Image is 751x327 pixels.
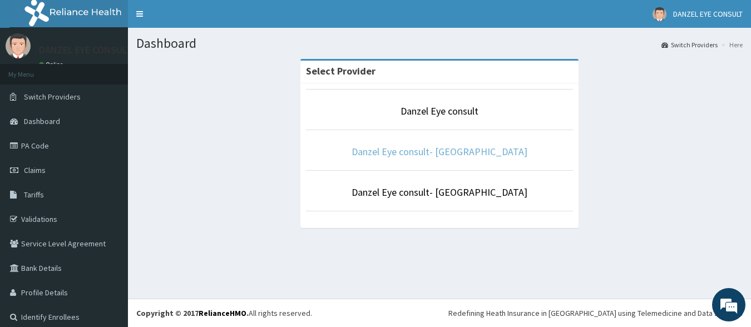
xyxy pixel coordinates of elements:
div: Redefining Heath Insurance in [GEOGRAPHIC_DATA] using Telemedicine and Data Science! [448,308,743,319]
img: User Image [653,7,666,21]
a: RelianceHMO [199,308,246,318]
a: Online [39,61,66,68]
span: Claims [24,165,46,175]
p: DANZEL EYE CONSULT [39,45,132,55]
img: User Image [6,33,31,58]
footer: All rights reserved. [128,299,751,327]
span: Switch Providers [24,92,81,102]
li: Here [719,40,743,49]
a: Switch Providers [661,40,718,49]
strong: Select Provider [306,65,375,77]
span: DANZEL EYE CONSULT [673,9,743,19]
strong: Copyright © 2017 . [136,308,249,318]
a: Danzel Eye consult [401,105,478,117]
span: Dashboard [24,116,60,126]
h1: Dashboard [136,36,743,51]
a: Danzel Eye consult- [GEOGRAPHIC_DATA] [352,145,527,158]
span: Tariffs [24,190,44,200]
a: Danzel Eye consult- [GEOGRAPHIC_DATA] [352,186,527,199]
